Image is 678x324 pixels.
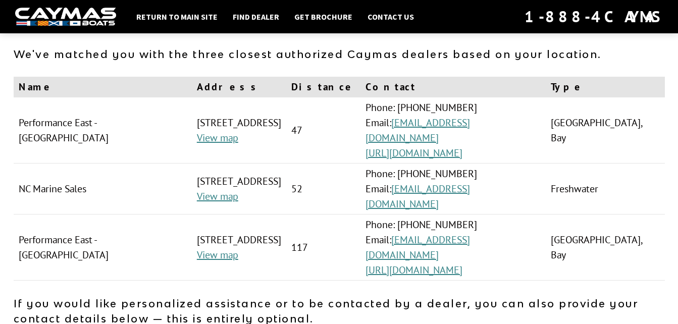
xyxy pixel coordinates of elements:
a: [URL][DOMAIN_NAME] [366,146,462,159]
a: View map [197,131,238,144]
td: Phone: [PHONE_NUMBER] Email: [360,214,546,281]
a: [URL][DOMAIN_NAME] [366,263,462,277]
td: Performance East - [GEOGRAPHIC_DATA] [14,214,192,281]
th: Name [14,77,192,97]
p: We've matched you with the three closest authorized Caymas dealers based on your location. [14,46,665,62]
td: [GEOGRAPHIC_DATA], Bay [546,214,664,281]
a: View map [197,248,238,261]
th: Type [546,77,664,97]
img: white-logo-c9c8dbefe5ff5ceceb0f0178aa75bf4bb51f6bca0971e226c86eb53dfe498488.png [15,8,116,26]
a: Find Dealer [228,10,284,23]
td: Freshwater [546,164,664,214]
td: 52 [286,164,360,214]
a: [EMAIL_ADDRESS][DOMAIN_NAME] [366,182,470,210]
a: Get Brochure [289,10,357,23]
div: 1-888-4CAYMAS [525,6,663,28]
a: Contact Us [362,10,419,23]
a: View map [197,190,238,203]
a: Return to main site [131,10,223,23]
a: [EMAIL_ADDRESS][DOMAIN_NAME] [366,233,470,261]
td: NC Marine Sales [14,164,192,214]
td: [STREET_ADDRESS] [192,97,286,164]
td: [STREET_ADDRESS] [192,214,286,281]
th: Contact [360,77,546,97]
td: [GEOGRAPHIC_DATA], Bay [546,97,664,164]
td: Performance East - [GEOGRAPHIC_DATA] [14,97,192,164]
td: 117 [286,214,360,281]
td: Phone: [PHONE_NUMBER] Email: [360,164,546,214]
a: [EMAIL_ADDRESS][DOMAIN_NAME] [366,116,470,144]
td: [STREET_ADDRESS] [192,164,286,214]
th: Distance [286,77,360,97]
td: 47 [286,97,360,164]
td: Phone: [PHONE_NUMBER] Email: [360,97,546,164]
th: Address [192,77,286,97]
